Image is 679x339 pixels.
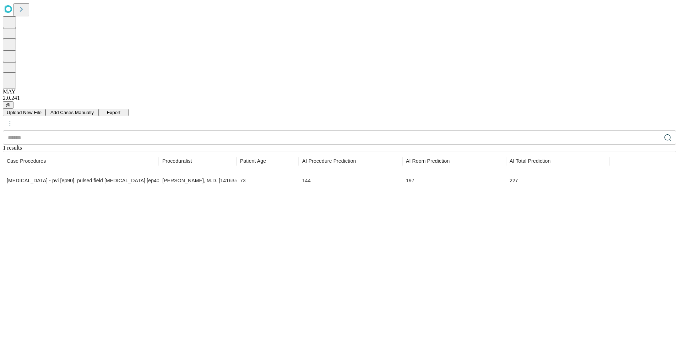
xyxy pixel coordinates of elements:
[7,172,155,190] div: [MEDICAL_DATA] - pvi [ep90], pulsed field [MEDICAL_DATA] [ep407]
[4,117,16,130] button: kebab-menu
[510,178,518,183] span: 227
[302,178,311,183] span: 144
[7,110,42,115] span: Upload New File
[510,157,550,165] span: Includes set-up, patient in-room to patient out-of-room, and clean-up
[7,157,46,165] span: Scheduled procedures
[302,157,356,165] span: Time-out to extubation/pocket closure
[162,172,233,190] div: [PERSON_NAME], M.D. [1416359]
[3,101,13,109] button: @
[50,110,94,115] span: Add Cases Manually
[240,172,295,190] div: 73
[6,102,11,108] span: @
[99,109,129,115] a: Export
[45,109,99,116] button: Add Cases Manually
[162,157,192,165] span: Proceduralist
[107,110,121,115] span: Export
[3,95,676,101] div: 2.0.241
[3,145,22,151] span: 1 results
[240,157,266,165] span: Patient Age
[3,109,45,116] button: Upload New File
[3,88,676,95] div: MAY
[99,109,129,116] button: Export
[406,157,450,165] span: Patient in room to patient out of room
[406,178,414,183] span: 197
